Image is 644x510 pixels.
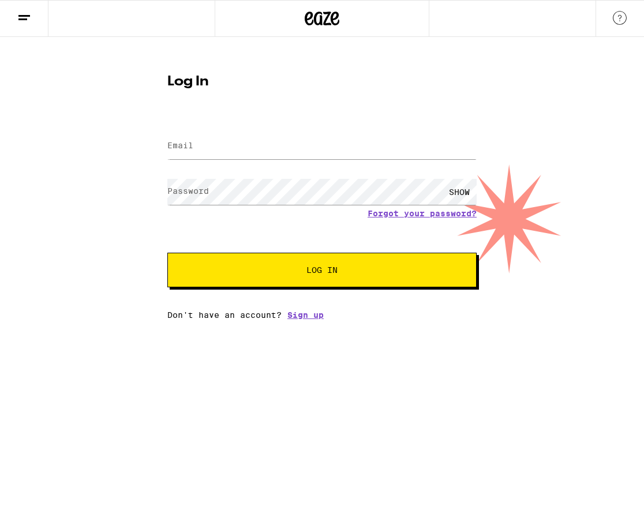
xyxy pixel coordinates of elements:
[167,133,477,159] input: Email
[167,310,477,320] div: Don't have an account?
[167,75,477,89] h1: Log In
[167,186,209,196] label: Password
[306,266,338,274] span: Log In
[368,209,477,218] a: Forgot your password?
[167,141,193,150] label: Email
[442,179,477,205] div: SHOW
[167,253,477,287] button: Log In
[287,310,324,320] a: Sign up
